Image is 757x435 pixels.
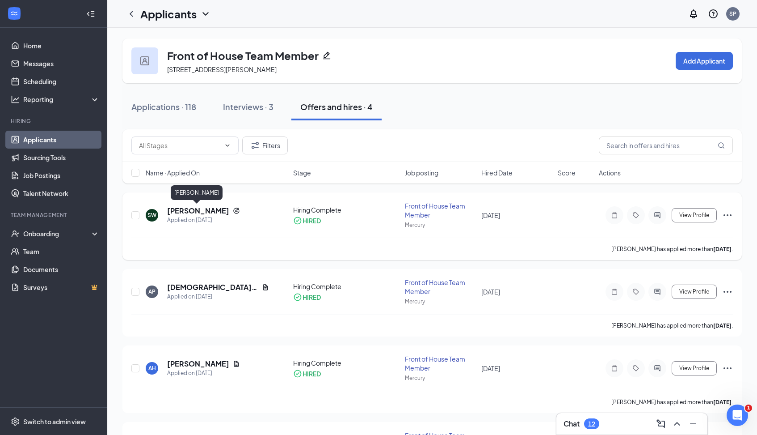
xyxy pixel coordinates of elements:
[599,168,621,177] span: Actions
[564,419,580,429] h3: Chat
[679,365,709,371] span: View Profile
[722,363,733,374] svg: Ellipses
[293,293,302,302] svg: CheckmarkCircle
[11,95,20,104] svg: Analysis
[23,229,92,238] div: Onboarding
[609,212,620,219] svg: Note
[722,286,733,297] svg: Ellipses
[167,65,277,73] span: [STREET_ADDRESS][PERSON_NAME]
[670,417,684,431] button: ChevronUp
[303,293,321,302] div: HIRED
[23,260,100,278] a: Documents
[233,360,240,367] svg: Document
[686,417,700,431] button: Minimize
[23,184,100,202] a: Talent Network
[250,140,261,151] svg: Filter
[631,365,641,372] svg: Tag
[293,358,400,367] div: Hiring Complete
[652,212,663,219] svg: ActiveChat
[147,211,156,219] div: SW
[405,221,476,229] div: Mercury
[23,166,100,184] a: Job Postings
[300,101,373,112] div: Offers and hires · 4
[23,149,100,166] a: Sourcing Tools
[405,278,476,296] div: Front of House Team Member
[167,369,240,378] div: Applied on [DATE]
[481,288,500,296] span: [DATE]
[481,211,500,219] span: [DATE]
[171,185,223,200] div: [PERSON_NAME]
[729,10,736,17] div: SP
[599,136,733,154] input: Search in offers and hires
[713,322,732,329] b: [DATE]
[679,212,709,218] span: View Profile
[23,131,100,149] a: Applicants
[242,136,288,154] button: Filter Filters
[609,365,620,372] svg: Note
[167,292,269,301] div: Applied on [DATE]
[481,168,513,177] span: Hired Date
[303,216,321,225] div: HIRED
[23,417,86,426] div: Switch to admin view
[303,369,321,378] div: HIRED
[654,417,668,431] button: ComposeMessage
[727,405,748,426] iframe: Intercom live chat
[588,420,595,428] div: 12
[293,168,311,177] span: Stage
[672,208,717,222] button: View Profile
[713,399,732,405] b: [DATE]
[672,285,717,299] button: View Profile
[131,101,196,112] div: Applications · 118
[676,52,733,70] button: Add Applicant
[631,288,641,295] svg: Tag
[223,101,273,112] div: Interviews · 3
[713,246,732,252] b: [DATE]
[126,9,137,19] svg: ChevronLeft
[688,9,699,19] svg: Notifications
[405,201,476,219] div: Front of House Team Member
[405,298,476,305] div: Mercury
[167,48,319,63] h3: Front of House Team Member
[293,216,302,225] svg: CheckmarkCircle
[631,212,641,219] svg: Tag
[224,142,231,149] svg: ChevronDown
[23,37,100,55] a: Home
[405,168,438,177] span: Job posting
[233,207,240,214] svg: Reapply
[167,206,229,216] h5: [PERSON_NAME]
[148,288,156,295] div: AP
[23,278,100,296] a: SurveysCrown
[293,282,400,291] div: Hiring Complete
[652,365,663,372] svg: ActiveChat
[167,282,258,292] h5: [DEMOGRAPHIC_DATA][PERSON_NAME]
[262,284,269,291] svg: Document
[322,51,331,60] svg: Pencil
[609,288,620,295] svg: Note
[481,364,500,372] span: [DATE]
[558,168,576,177] span: Score
[11,229,20,238] svg: UserCheck
[293,205,400,214] div: Hiring Complete
[140,56,149,65] img: user icon
[23,55,100,72] a: Messages
[146,168,200,177] span: Name · Applied On
[672,361,717,375] button: View Profile
[652,288,663,295] svg: ActiveChat
[672,418,682,429] svg: ChevronUp
[86,9,95,18] svg: Collapse
[200,9,211,19] svg: ChevronDown
[405,374,476,382] div: Mercury
[11,211,98,219] div: Team Management
[23,243,100,260] a: Team
[745,405,752,412] span: 1
[140,6,197,21] h1: Applicants
[167,216,240,225] div: Applied on [DATE]
[10,9,19,18] svg: WorkstreamLogo
[611,398,733,406] p: [PERSON_NAME] has applied more than .
[23,95,100,104] div: Reporting
[722,210,733,221] svg: Ellipses
[656,418,666,429] svg: ComposeMessage
[167,359,229,369] h5: [PERSON_NAME]
[679,289,709,295] span: View Profile
[139,141,220,150] input: All Stages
